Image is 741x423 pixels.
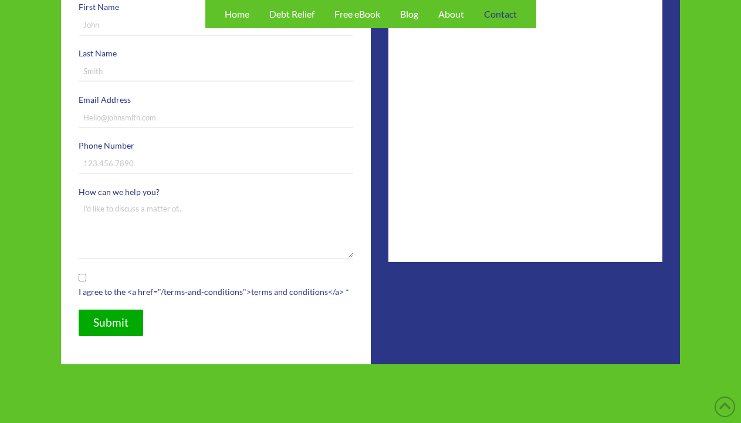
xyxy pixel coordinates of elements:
[484,9,517,19] span: Contact
[79,154,353,174] input: 123.456.7890
[79,139,353,153] label: Phone Number
[79,46,353,61] label: Last Name
[79,93,353,107] label: Email Address
[79,185,353,199] label: How can we help you?
[438,9,464,19] span: About
[269,9,314,19] span: Debt Relief
[400,9,418,19] span: Blog
[225,9,249,19] span: Home
[79,310,143,336] input: Submit
[79,62,353,82] input: Smith
[79,108,353,127] input: Hello@johnsmith.com
[334,9,380,19] span: Free eBook
[79,285,353,299] label: I agree to the <a href="/terms-and-conditions">terms and conditions</a> *
[715,397,735,417] a: Back to Top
